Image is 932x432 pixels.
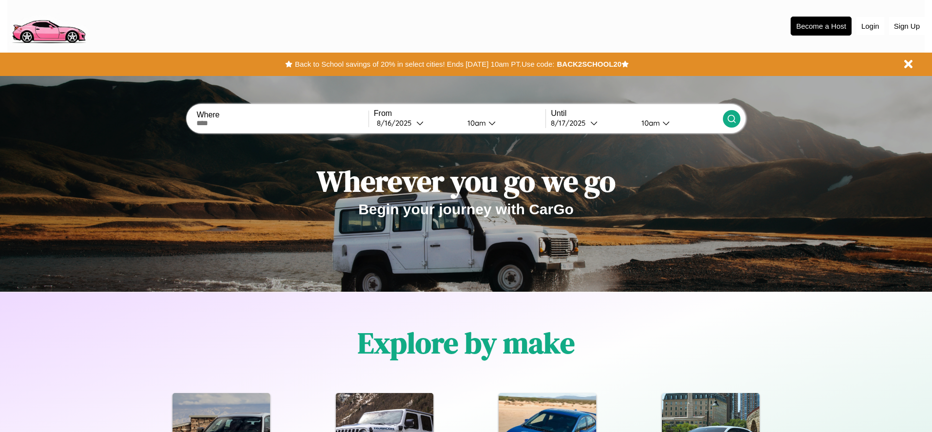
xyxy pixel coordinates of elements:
div: 10am [637,118,662,128]
label: Until [551,109,722,118]
div: 10am [463,118,488,128]
button: 10am [460,118,545,128]
button: Sign Up [889,17,925,35]
button: 8/16/2025 [374,118,460,128]
label: Where [196,111,368,119]
div: 8 / 16 / 2025 [377,118,416,128]
button: Become a Host [791,17,852,36]
button: Login [856,17,884,35]
b: BACK2SCHOOL20 [557,60,621,68]
div: 8 / 17 / 2025 [551,118,590,128]
img: logo [7,5,90,46]
button: 10am [634,118,722,128]
button: Back to School savings of 20% in select cities! Ends [DATE] 10am PT.Use code: [292,57,557,71]
label: From [374,109,545,118]
h1: Explore by make [358,323,575,363]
